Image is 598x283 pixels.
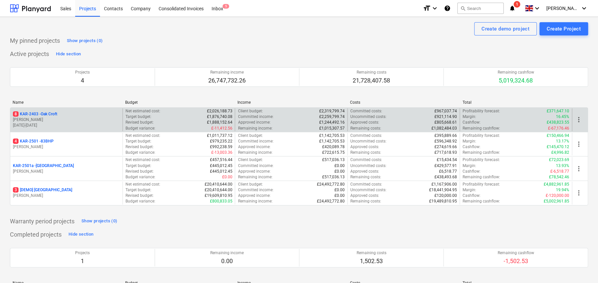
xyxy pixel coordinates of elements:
[463,169,480,174] p: Cashflow :
[334,169,345,174] p: £0.00
[334,163,345,169] p: £0.00
[334,193,345,198] p: £0.00
[125,198,155,204] p: Budget variance :
[319,133,345,139] p: £1,142,705.53
[350,108,382,114] p: Committed costs :
[434,114,457,120] p: £921,114.90
[238,108,263,114] p: Client budget :
[238,120,270,125] p: Approved income :
[238,163,273,169] p: Committed income :
[463,150,500,155] p: Remaining cashflow :
[539,22,588,35] button: Create Project
[10,231,62,239] p: Completed projects
[319,120,345,125] p: £1,244,492.16
[350,193,379,198] p: Approved costs :
[429,198,457,204] p: £19,489,810.95
[10,37,60,45] p: My pinned projects
[434,144,457,150] p: £274,619.66
[550,169,569,174] p: £-6,518.77
[13,163,120,174] div: KAR-2501a -[GEOGRAPHIC_DATA][PERSON_NAME]
[463,174,500,180] p: Remaining cashflow :
[75,70,90,75] p: Projects
[463,163,476,169] p: Margin :
[69,231,93,238] div: Hide section
[434,174,457,180] p: £438,493.68
[463,108,500,114] p: Profitability forecast :
[238,126,272,131] p: Remaining income :
[80,216,119,227] button: Show projects (0)
[423,4,431,12] i: format_size
[13,139,54,144] p: KAR-2501 - 83BHP
[13,117,120,123] p: [PERSON_NAME]
[431,126,457,131] p: £1,082,484.03
[350,126,381,131] p: Remaining costs :
[439,169,457,174] p: £6,518.77
[207,114,232,120] p: £1,876,740.08
[125,120,154,125] p: Revised budget :
[13,144,120,150] p: [PERSON_NAME]
[350,114,386,120] p: Uncommitted costs :
[13,163,74,169] p: KAR-2501a - [GEOGRAPHIC_DATA]
[210,157,232,163] p: £457,516.44
[211,150,232,155] p: £-13,003.36
[208,70,246,75] p: Remaining income
[125,187,151,193] p: Target budget :
[544,182,569,187] p: £4,882,961.85
[13,139,19,144] span: 4
[350,163,386,169] p: Uncommitted costs :
[322,157,345,163] p: £517,036.13
[13,169,120,174] p: [PERSON_NAME]
[565,251,598,283] iframe: Chat Widget
[125,193,154,198] p: Revised budget :
[350,182,382,187] p: Committed costs :
[350,100,457,105] div: Costs
[463,198,500,204] p: Remaining cashflow :
[551,150,569,155] p: £4,996.82
[319,108,345,114] p: £2,319,799.74
[56,50,81,58] div: Hide section
[65,35,104,46] button: Show projects (0)
[75,250,90,256] p: Projects
[463,126,500,131] p: Remaining cashflow :
[13,111,120,128] div: 8KAR-2403 -Oak Croft[PERSON_NAME][DATE]-[DATE]
[460,6,466,11] span: search
[125,100,232,105] div: Budget
[238,133,263,139] p: Client budget :
[575,189,583,197] span: more_vert
[238,187,273,193] p: Committed income :
[350,198,381,204] p: Remaining costs :
[463,144,480,150] p: Cashflow :
[81,217,117,225] div: Show projects (0)
[474,22,537,35] button: Create demo project
[429,187,457,193] p: £18,441,904.95
[544,198,569,204] p: £5,002,961.85
[549,174,569,180] p: £78,542.46
[207,120,232,125] p: £1,888,152.64
[431,4,439,12] i: keyboard_arrow_down
[238,150,272,155] p: Remaining income :
[210,144,232,150] p: £992,238.59
[238,114,273,120] p: Committed income :
[54,49,82,59] button: Hide section
[238,193,270,198] p: Approved income :
[238,169,270,174] p: Approved income :
[222,174,232,180] p: £0.00
[75,257,90,265] p: 1
[207,108,232,114] p: £2,026,188.73
[125,182,160,187] p: Net estimated cost :
[208,77,246,85] p: 26,747,732.26
[210,163,232,169] p: £445,012.45
[556,114,569,120] p: 16.45%
[546,6,579,11] span: [PERSON_NAME]
[547,108,569,114] p: £371,647.10
[434,108,457,114] p: £967,037.74
[434,163,457,169] p: £429,577.91
[210,139,232,144] p: £979,235.22
[67,229,95,240] button: Hide section
[498,257,534,265] p: -1,502.53
[207,133,232,139] p: £1,011,737.12
[317,182,345,187] p: £24,492,772.80
[13,187,72,193] p: [DEMO] [GEOGRAPHIC_DATA]
[547,25,581,33] div: Create Project
[210,250,244,256] p: Remaining income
